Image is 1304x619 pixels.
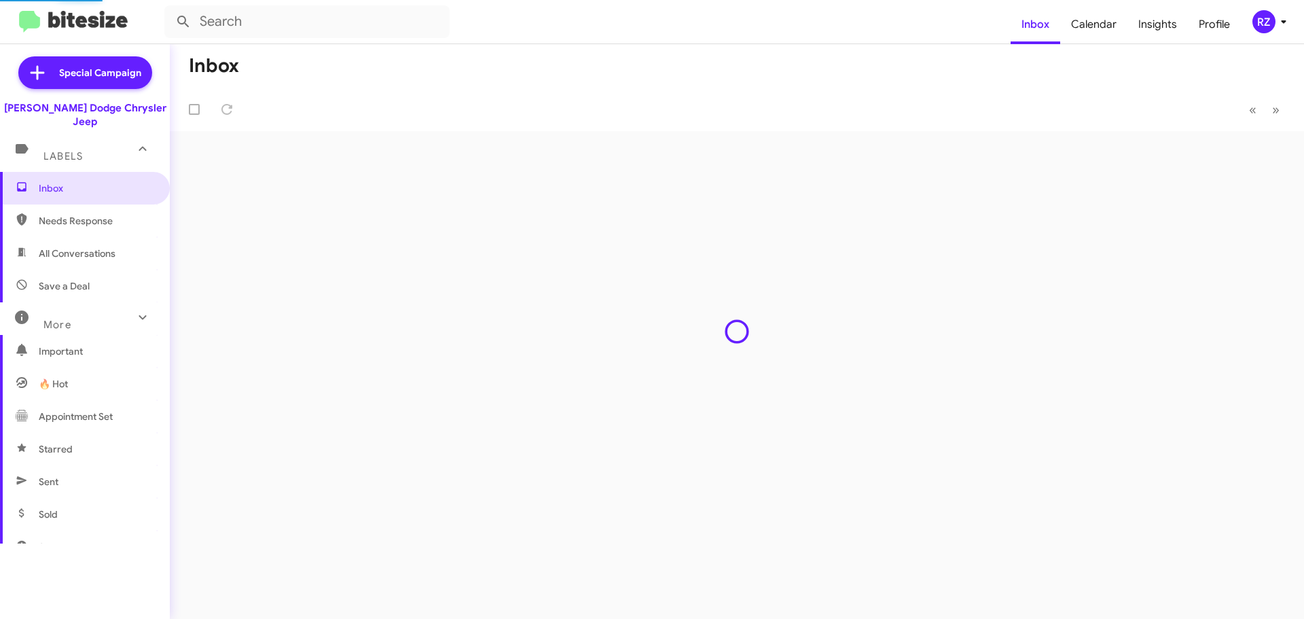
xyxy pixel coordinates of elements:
span: » [1272,101,1280,118]
a: Calendar [1060,5,1127,44]
span: More [43,319,71,331]
a: Special Campaign [18,56,152,89]
input: Search [164,5,450,38]
nav: Page navigation example [1242,96,1288,124]
span: Inbox [39,181,154,195]
button: RZ [1241,10,1289,33]
h1: Inbox [189,55,239,77]
a: Profile [1188,5,1241,44]
span: Sent [39,475,58,489]
span: Important [39,344,154,358]
span: Labels [43,150,83,162]
button: Previous [1241,96,1265,124]
button: Next [1264,96,1288,124]
span: Appointment Set [39,410,113,423]
span: Special Campaign [59,66,141,79]
span: All Conversations [39,247,115,260]
a: Inbox [1011,5,1060,44]
span: Needs Response [39,214,154,228]
div: RZ [1252,10,1275,33]
span: « [1249,101,1256,118]
span: Sold [39,508,58,521]
a: Insights [1127,5,1188,44]
span: Starred [39,442,73,456]
span: Sold Responded [39,540,111,554]
span: Save a Deal [39,279,90,293]
span: 🔥 Hot [39,377,68,391]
